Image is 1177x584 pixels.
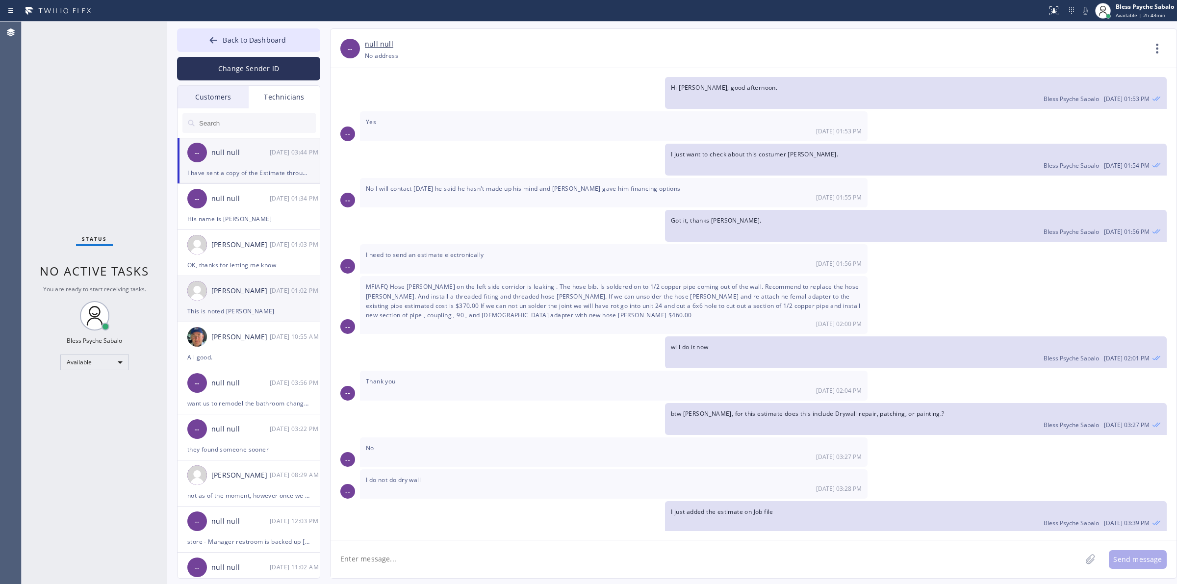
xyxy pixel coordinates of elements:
div: null null [211,193,270,204]
div: [PERSON_NAME] [211,470,270,481]
span: [DATE] 02:04 PM [816,386,862,395]
span: Bless Psyche Sabalo [1044,354,1099,362]
span: -- [345,261,350,272]
div: 08/15/2025 9:34 AM [270,193,321,204]
div: 08/15/2025 9:04 AM [360,371,868,400]
div: This is noted [PERSON_NAME] [187,305,310,317]
button: Send message [1109,550,1167,569]
div: OK, thanks for letting me know [187,259,310,271]
button: Back to Dashboard [177,28,320,52]
div: 08/15/2025 9:56 AM [360,244,868,274]
div: Available [60,355,129,370]
span: -- [195,516,200,527]
span: [DATE] 02:00 PM [816,320,862,328]
div: 08/15/2025 9:00 AM [360,276,868,334]
span: [DATE] 01:56 PM [1104,228,1150,236]
span: -- [195,193,200,204]
span: -- [345,486,350,497]
span: [DATE] 03:28 PM [816,484,862,493]
span: Hi [PERSON_NAME], good afternoon. [671,83,777,92]
span: [DATE] 03:27 PM [816,453,862,461]
div: Bless Psyche Sabalo [1116,2,1174,11]
span: -- [345,128,350,139]
input: Search [198,113,316,133]
span: Bless Psyche Sabalo [1044,228,1099,236]
span: will do it now [671,343,709,351]
span: -- [345,195,350,206]
span: Bless Psyche Sabalo [1044,421,1099,429]
div: 08/15/2025 9:03 AM [270,239,321,250]
div: 08/15/2025 9:39 AM [665,501,1167,533]
div: Bless Psyche Sabalo [67,336,122,345]
div: [PERSON_NAME] [211,239,270,251]
div: 08/15/2025 9:53 AM [360,111,868,141]
div: 08/12/2025 9:02 AM [270,561,321,573]
div: 08/15/2025 9:56 AM [665,210,1167,242]
span: -- [348,43,353,54]
div: 08/14/2025 9:22 AM [270,423,321,434]
div: 08/15/2025 9:27 AM [360,437,868,467]
span: -- [345,321,350,332]
span: Got it, thanks [PERSON_NAME]. [671,216,762,225]
div: No address [365,50,398,61]
span: Thank you [366,377,396,385]
div: 08/15/2025 9:44 AM [270,147,321,158]
img: eb1005bbae17aab9b5e109a2067821b9.jpg [187,327,207,347]
div: 08/15/2025 9:28 AM [360,469,868,499]
span: No active tasks [40,263,149,279]
span: Back to Dashboard [223,35,286,45]
div: store - Manager restroom is backed up [STREET_ADDRESS][PERSON_NAME] [187,536,310,547]
span: MFIAFQ Hose [PERSON_NAME] on the left side corridor is leaking . The hose bib. Is soldered on to ... [366,282,861,319]
div: null null [211,516,270,527]
span: [DATE] 03:39 PM [1104,519,1150,527]
div: 08/13/2025 9:03 AM [270,515,321,527]
div: I have sent a copy of the Estimate through his email address on file. [187,167,310,178]
div: 08/15/2025 9:01 AM [665,336,1167,368]
div: His name is [PERSON_NAME] [187,213,310,225]
span: [DATE] 01:53 PM [1104,95,1150,103]
button: Mute [1078,4,1092,18]
span: Available | 2h 43min [1116,12,1165,19]
div: null null [211,147,270,158]
img: user.png [187,235,207,254]
div: 08/15/2025 9:55 AM [360,178,868,207]
span: No [366,444,374,452]
div: [PERSON_NAME] [211,285,270,297]
a: null null [365,39,393,50]
div: null null [211,562,270,573]
img: user.png [187,465,207,485]
div: null null [211,378,270,389]
span: I just want to check about this costumer [PERSON_NAME]. [671,150,838,158]
div: Customers [178,86,249,108]
span: [DATE] 01:56 PM [816,259,862,268]
span: -- [195,378,200,389]
span: Yes [366,118,376,126]
span: [DATE] 01:53 PM [816,127,862,135]
div: 08/15/2025 9:55 AM [270,331,321,342]
span: -- [195,562,200,573]
span: I need to send an estimate electronically [366,251,484,259]
span: No I will contact [DATE] he said he hasn't made up his mind and [PERSON_NAME] gave him financing ... [366,184,681,193]
span: -- [345,387,350,399]
span: btw [PERSON_NAME], for this estimate does this include Drywall repair, patching, or painting.? [671,409,945,418]
div: want us to remodel the bathroom changing from top to walk-in shower / House-HO / [STREET_ADDRESS]... [187,398,310,409]
div: 08/15/2025 9:02 AM [270,285,321,296]
div: [PERSON_NAME] [211,331,270,343]
span: [DATE] 01:54 PM [1104,161,1150,170]
span: Bless Psyche Sabalo [1044,95,1099,103]
div: 08/14/2025 9:56 AM [270,377,321,388]
span: [DATE] 01:55 PM [816,193,862,202]
div: 08/15/2025 9:54 AM [665,144,1167,176]
div: All good. [187,352,310,363]
span: [DATE] 03:27 PM [1104,421,1150,429]
span: Bless Psyche Sabalo [1044,519,1099,527]
span: Status [82,235,107,242]
span: I just added the estimate on Job file [671,508,773,516]
span: -- [195,424,200,435]
div: 08/14/2025 9:29 AM [270,469,321,481]
div: null null [211,424,270,435]
div: Technicians [249,86,320,108]
span: -- [345,454,350,465]
img: user.png [187,281,207,301]
div: 08/15/2025 9:27 AM [665,403,1167,435]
